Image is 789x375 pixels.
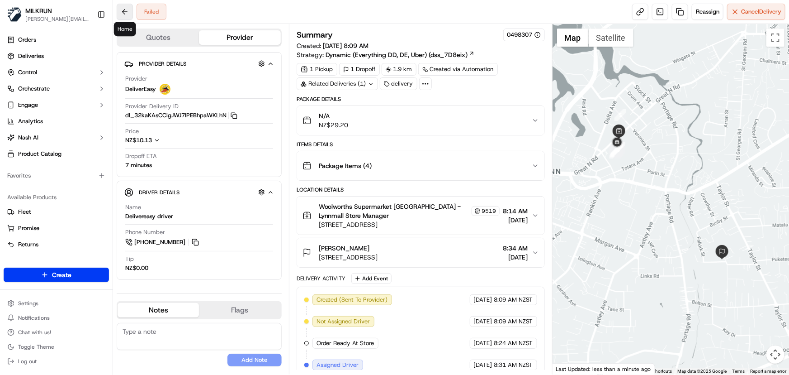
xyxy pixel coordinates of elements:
[125,161,152,169] div: 7 minutes
[319,253,378,262] span: [STREET_ADDRESS]
[319,220,500,229] span: [STREET_ADDRESS]
[125,127,139,135] span: Price
[319,111,349,120] span: N/A
[125,264,148,272] div: NZ$0.00
[4,4,94,25] button: MILKRUNMILKRUN[PERSON_NAME][EMAIL_ADDRESS][DOMAIN_NAME]
[4,65,109,80] button: Control
[677,369,727,374] span: Map data ©2025 Google
[380,77,417,90] div: delivery
[4,312,109,324] button: Notifications
[118,303,199,317] button: Notes
[732,369,745,374] a: Terms (opens in new tab)
[297,141,545,148] div: Items Details
[125,152,157,160] span: Dropoff ETA
[319,202,470,220] span: Woolworths Supermarket [GEOGRAPHIC_DATA] - Lynnmall Store Manager
[317,317,370,326] span: Not Assigned Driver
[741,8,781,16] span: Cancel Delivery
[124,56,274,71] button: Provider Details
[52,270,71,279] span: Create
[474,361,492,369] span: [DATE]
[18,101,38,109] span: Engage
[4,355,109,368] button: Log out
[323,42,369,50] span: [DATE] 8:09 AM
[494,317,533,326] span: 8:09 AM NZST
[125,212,173,221] div: Delivereasy driver
[139,60,186,67] span: Provider Details
[750,369,786,374] a: Report a map error
[494,361,533,369] span: 8:31 AM NZST
[351,273,392,284] button: Add Event
[4,49,109,63] a: Deliveries
[18,358,37,365] span: Log out
[297,186,545,193] div: Location Details
[589,29,633,47] button: Show satellite imagery
[125,255,134,263] span: Tip
[125,102,179,111] span: Provider Delivery ID
[7,7,22,22] img: MILKRUN
[125,85,156,93] span: DeliverEasy
[692,4,723,20] button: Reassign
[18,240,38,249] span: Returns
[18,343,54,351] span: Toggle Theme
[766,29,784,47] button: Toggle fullscreen view
[4,114,109,129] a: Analytics
[199,30,280,45] button: Provider
[474,339,492,347] span: [DATE]
[614,109,626,121] div: 5
[482,207,496,215] span: 9519
[7,208,105,216] a: Fleet
[297,238,544,267] button: [PERSON_NAME][STREET_ADDRESS]8:34 AM[DATE]
[18,52,44,60] span: Deliveries
[25,6,52,15] span: MILKRUN
[199,303,280,317] button: Flags
[4,130,109,145] button: Nash AI
[25,15,90,23] button: [PERSON_NAME][EMAIL_ADDRESS][DOMAIN_NAME]
[7,240,105,249] a: Returns
[18,208,31,216] span: Fleet
[7,224,105,232] a: Promise
[494,339,533,347] span: 8:24 AM NZST
[18,314,50,322] span: Notifications
[474,296,492,304] span: [DATE]
[4,147,109,161] a: Product Catalog
[297,96,545,103] div: Package Details
[319,244,370,253] span: [PERSON_NAME]
[326,50,475,59] a: Dynamic (Everything DD, DE, Uber) (dss_7D8eix)
[319,120,349,130] span: NZ$29.20
[18,224,39,232] span: Promise
[4,221,109,236] button: Promise
[18,329,51,336] span: Chat with us!
[418,63,498,76] a: Created via Automation
[18,134,38,142] span: Nash AI
[125,111,237,120] button: dl_32kaKAsCCigJWJ7IPEBhpaWKLhN
[557,29,589,47] button: Show street map
[4,168,109,183] div: Favorites
[18,117,43,125] span: Analytics
[297,63,337,76] div: 1 Pickup
[297,106,544,135] button: N/ANZ$29.20
[297,31,333,39] h3: Summary
[18,68,37,77] span: Control
[503,207,528,216] span: 8:14 AM
[319,161,372,170] span: Package Items ( 4 )
[125,237,200,247] a: [PHONE_NUMBER]
[134,238,185,246] span: [PHONE_NUMBER]
[4,33,109,47] a: Orders
[503,216,528,225] span: [DATE]
[474,317,492,326] span: [DATE]
[297,50,475,59] div: Strategy:
[503,244,528,253] span: 8:34 AM
[125,203,141,212] span: Name
[297,275,346,282] div: Delivery Activity
[727,4,785,20] button: CancelDelivery
[507,31,541,39] button: 0498307
[339,63,380,76] div: 1 Dropoff
[4,237,109,252] button: Returns
[317,296,388,304] span: Created (Sent To Provider)
[696,8,719,16] span: Reassign
[297,197,544,235] button: Woolworths Supermarket [GEOGRAPHIC_DATA] - Lynnmall Store Manager9519[STREET_ADDRESS]8:14 AM[DATE]
[317,339,374,347] span: Order Ready At Store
